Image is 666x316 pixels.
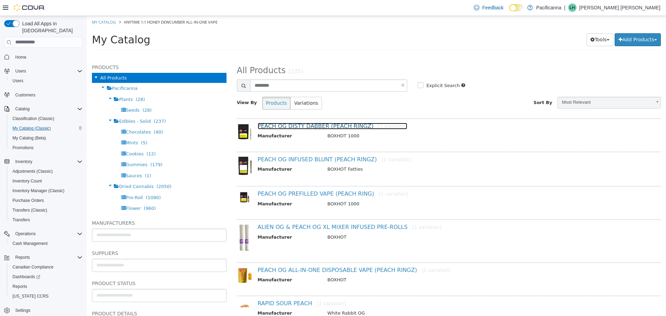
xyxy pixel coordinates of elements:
a: Users [10,77,26,85]
a: My Catalog (Beta) [10,134,49,142]
span: LH [570,3,575,12]
span: Customers [15,92,35,98]
span: (2050) [70,168,85,173]
span: Users [15,68,26,74]
button: Reports [12,253,33,262]
span: ANYTIME 1:1 HONEY DEWCUMBER ALL-IN-ONE VAPE [37,3,131,9]
a: Home [12,53,29,61]
button: Reports [7,282,85,291]
span: (28) [49,81,58,86]
span: Sauces [39,157,55,162]
span: My Catalog (Beta) [10,134,83,142]
p: | [564,3,565,12]
button: Users [7,76,85,86]
span: Inventory Manager (Classic) [12,188,65,194]
button: Operations [1,229,85,239]
td: BOXHOT Fatties [236,150,559,159]
h5: Suppliers [5,233,140,241]
th: Manufacturer [171,294,236,302]
button: Customers [1,90,85,100]
a: Inventory Count [10,177,45,185]
button: Add Products [528,17,574,30]
h5: Product Details [5,293,140,302]
span: Transfers [10,216,83,224]
span: (960) [57,190,69,195]
span: Washington CCRS [10,292,83,300]
a: Purchase Orders [10,196,47,205]
button: Users [12,67,29,75]
span: Flower [39,190,54,195]
a: PEACH OG PREFILLED VAPE (PEACH RING)[1 variation] [171,174,321,181]
button: Inventory [1,157,85,166]
span: Dried Cannabis [32,168,67,173]
img: 150 [150,284,166,295]
span: My Catalog (Beta) [12,135,46,141]
button: Home [1,52,85,62]
a: Feedback [471,1,506,15]
img: 150 [150,208,166,235]
button: My Catalog (Beta) [7,133,85,143]
span: (1) [58,157,65,162]
a: My Catalog (Classic) [10,124,54,133]
span: Transfers (Classic) [12,207,47,213]
a: Transfers (Classic) [10,206,50,214]
span: [US_STATE] CCRS [12,293,49,299]
img: 150 [150,175,166,187]
span: Customers [12,91,83,99]
span: (1090) [59,179,74,184]
button: Inventory [12,157,35,166]
span: Settings [12,306,83,315]
small: [1 variation] [326,208,355,214]
span: (237) [67,103,79,108]
span: Users [12,78,23,84]
span: My Catalog [5,18,63,30]
span: Inventory Manager (Classic) [10,187,83,195]
small: (235) [202,52,216,59]
span: Inventory [15,159,32,164]
small: [1 variation] [295,141,324,146]
span: (179) [63,146,76,151]
button: My Catalog (Classic) [7,123,85,133]
span: Reports [15,255,30,260]
span: Users [10,77,83,85]
span: Home [15,54,26,60]
small: [1 variation] [291,108,321,113]
a: Reports [10,282,30,291]
span: Transfers (Classic) [10,206,83,214]
span: Promotions [10,144,83,152]
td: BOXHOT [236,261,559,269]
button: Inventory Manager (Classic) [7,186,85,196]
a: Transfers [10,216,33,224]
td: BOXHOT [236,218,559,227]
button: Purchase Orders [7,196,85,205]
span: (28) [56,92,65,97]
span: Load All Apps in [GEOGRAPHIC_DATA] [19,20,83,34]
h5: Product Status [5,263,140,272]
td: BOXHOT 1000 [236,117,559,125]
img: Cova [14,4,45,11]
span: (12) [60,135,69,140]
button: Reports [1,253,85,262]
a: Inventory Manager (Classic) [10,187,67,195]
small: [1 variation] [230,285,259,290]
span: Cash Management [12,241,48,246]
button: Operations [12,230,39,238]
th: Manufacturer [171,185,236,193]
a: Most Relevant [471,81,574,93]
a: Customers [12,91,38,99]
span: My Catalog (Classic) [12,126,51,131]
span: Edibles - Solid [32,103,64,108]
span: Cash Management [10,239,83,248]
span: Reports [12,253,83,262]
span: Promotions [12,145,34,151]
input: Dark Mode [509,4,524,11]
span: Feedback [482,4,503,11]
button: Transfers [7,215,85,225]
button: Users [1,66,85,76]
a: Adjustments (Classic) [10,167,55,176]
a: Cash Management [10,239,50,248]
span: Dashboards [10,273,83,281]
span: Chocolates [39,113,64,119]
span: Home [12,53,83,61]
